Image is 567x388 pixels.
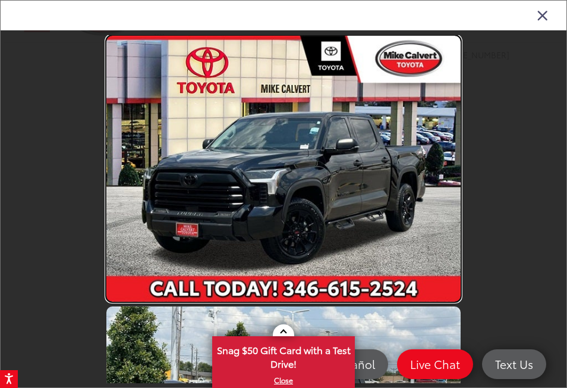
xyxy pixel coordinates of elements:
a: Text Us [482,349,546,379]
span: Snag $50 Gift Card with a Test Drive! [213,337,354,374]
a: Live Chat [397,349,473,379]
span: Text Us [489,356,539,371]
i: Close gallery [537,7,549,23]
span: Live Chat [404,356,466,371]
